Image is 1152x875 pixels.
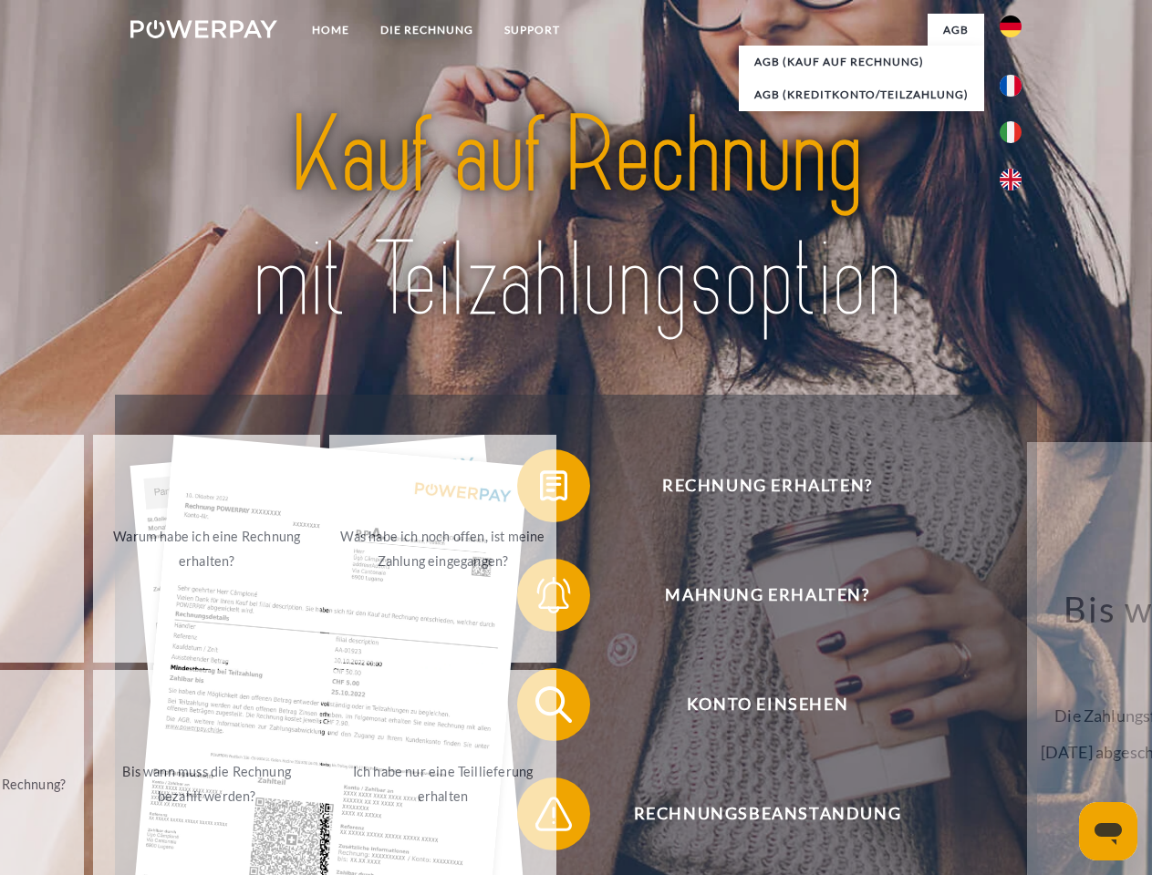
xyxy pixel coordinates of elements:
a: SUPPORT [489,14,576,46]
span: Konto einsehen [544,668,991,741]
div: Bis wann muss die Rechnung bezahlt werden? [104,759,309,808]
iframe: Schaltfläche zum Öffnen des Messaging-Fensters [1079,802,1137,860]
span: Rechnungsbeanstandung [544,777,991,850]
a: Home [296,14,365,46]
div: Warum habe ich eine Rechnung erhalten? [104,524,309,573]
div: Was habe ich noch offen, ist meine Zahlung eingegangen? [340,524,545,573]
a: agb [928,14,984,46]
img: it [1000,121,1022,143]
button: Rechnungsbeanstandung [517,777,991,850]
img: de [1000,15,1022,37]
div: Ich habe nur eine Teillieferung erhalten [340,759,545,808]
img: title-powerpay_de.svg [174,87,978,349]
img: en [1000,169,1022,190]
a: AGB (Kauf auf Rechnung) [739,46,984,78]
img: fr [1000,75,1022,97]
button: Konto einsehen [517,668,991,741]
a: Was habe ich noch offen, ist meine Zahlung eingegangen? [329,435,556,663]
img: logo-powerpay-white.svg [130,20,277,38]
a: DIE RECHNUNG [365,14,489,46]
a: AGB (Kreditkonto/Teilzahlung) [739,78,984,111]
